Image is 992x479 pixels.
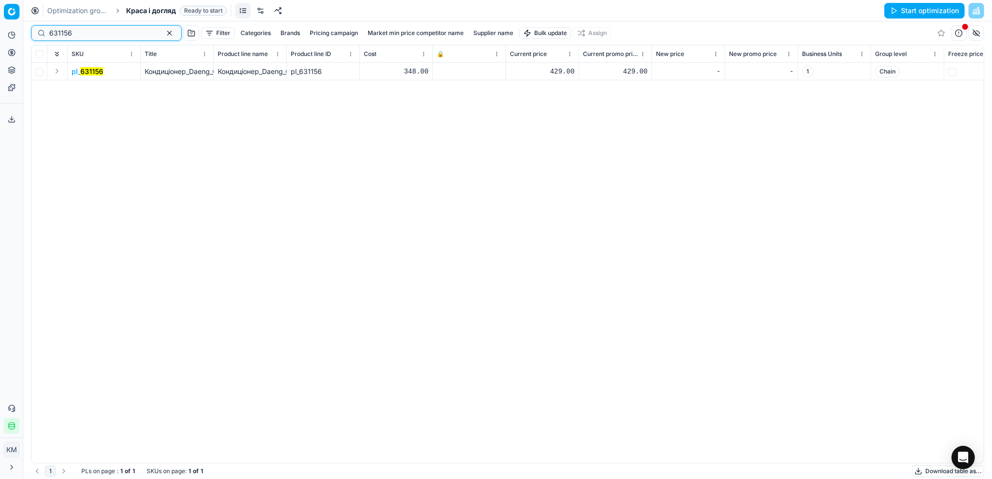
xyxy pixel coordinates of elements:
span: 🔒 [437,50,444,58]
button: Supplier name [469,27,517,39]
strong: 1 [188,467,191,475]
span: Title [145,50,157,58]
button: Expand [51,65,63,77]
span: 1 [802,66,814,77]
span: New price [656,50,684,58]
span: New promo price [729,50,777,58]
span: pl_ [72,67,103,76]
div: 429.00 [583,67,648,76]
span: SKUs on page : [147,467,187,475]
a: Optimization groups [47,6,110,16]
span: Ready to start [180,6,227,16]
nav: pagination [31,465,70,477]
button: Market min price competitor name [364,27,468,39]
span: SKU [72,50,84,58]
div: Кондиціонер_Daeng_Gi_Meo_Ri_Dlae_Soo_Anti-Hair_Loss_Treatment_проти_випадання_волосся_400_мл [218,67,282,76]
span: Business Units [802,50,842,58]
strong: 1 [201,467,203,475]
span: Кондиціонер_Daeng_Gi_Meo_Ri_Dlae_Soo_Anti-Hair_Loss_Treatment_проти_випадання_волосся_400_мл [145,67,479,75]
span: PLs on page [81,467,115,475]
strong: of [125,467,131,475]
div: 429.00 [510,67,575,76]
button: Filter [201,27,235,39]
div: Open Intercom Messenger [952,446,975,469]
strong: 1 [132,467,135,475]
span: Chain [875,66,900,77]
button: Go to next page [58,465,70,477]
button: pl_631156 [72,67,103,76]
button: Bulk update [519,27,571,39]
mark: 631156 [80,67,103,75]
button: Start optimization [884,3,965,18]
button: Download table as... [912,465,984,477]
strong: of [193,467,199,475]
span: КM [4,442,19,457]
span: Current price [510,50,547,58]
div: 348.00 [364,67,429,76]
button: 1 [45,465,56,477]
span: Group level [875,50,907,58]
button: Go to previous page [31,465,43,477]
div: - [729,67,794,76]
span: Краса і догляд [126,6,176,16]
button: Categories [237,27,275,39]
span: Cost [364,50,376,58]
button: Brands [277,27,304,39]
button: Assign [573,27,611,39]
span: Краса і доглядReady to start [126,6,227,16]
span: Freeze price [948,50,983,58]
div: : [81,467,135,475]
div: - [656,67,721,76]
button: Expand all [51,48,63,60]
button: КM [4,442,19,458]
div: pl_631156 [291,67,356,76]
span: Product line ID [291,50,331,58]
input: Search by SKU or title [49,28,156,38]
nav: breadcrumb [47,6,227,16]
strong: 1 [120,467,123,475]
span: Current promo price [583,50,638,58]
button: Pricing campaign [306,27,362,39]
span: Product line name [218,50,268,58]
